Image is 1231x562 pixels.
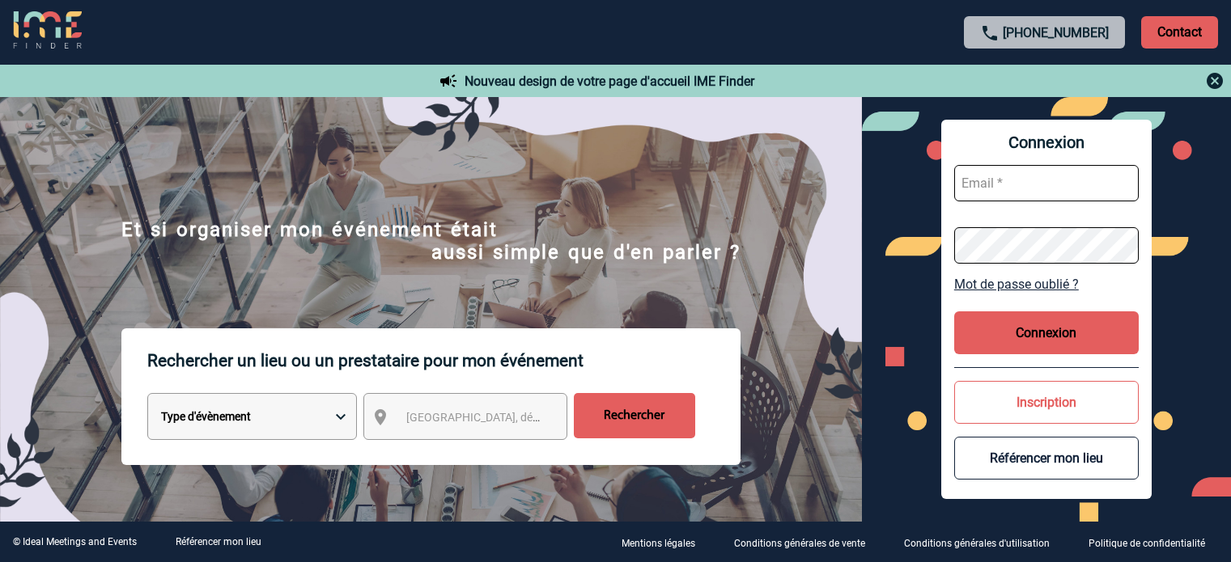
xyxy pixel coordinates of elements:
[622,538,695,549] p: Mentions légales
[980,23,1000,43] img: call-24-px.png
[954,165,1139,201] input: Email *
[13,536,137,547] div: © Ideal Meetings and Events
[954,381,1139,424] button: Inscription
[176,536,261,547] a: Référencer mon lieu
[609,535,721,550] a: Mentions légales
[147,328,741,393] p: Rechercher un lieu ou un prestataire pour mon événement
[1076,535,1231,550] a: Politique de confidentialité
[891,535,1076,550] a: Conditions générales d'utilisation
[406,411,631,424] span: [GEOGRAPHIC_DATA], département, région...
[721,535,891,550] a: Conditions générales de vente
[954,277,1139,292] a: Mot de passe oublié ?
[1089,538,1205,549] p: Politique de confidentialité
[574,393,695,438] input: Rechercher
[1003,25,1109,40] a: [PHONE_NUMBER]
[904,538,1050,549] p: Conditions générales d'utilisation
[954,311,1139,354] button: Connexion
[1141,16,1218,49] p: Contact
[734,538,865,549] p: Conditions générales de vente
[954,133,1139,152] span: Connexion
[954,437,1139,480] button: Référencer mon lieu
